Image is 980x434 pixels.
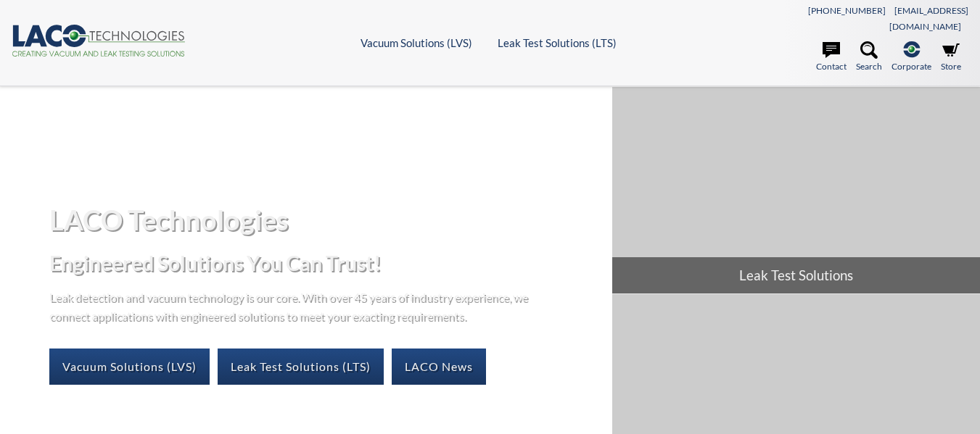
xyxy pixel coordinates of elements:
a: [EMAIL_ADDRESS][DOMAIN_NAME] [889,5,968,32]
a: [PHONE_NUMBER] [808,5,886,16]
a: Store [941,41,961,73]
a: Leak Test Solutions (LTS) [218,349,384,385]
a: Vacuum Solutions (LVS) [49,349,210,385]
h1: LACO Technologies [49,202,601,238]
span: Leak Test Solutions [612,257,980,293]
a: Leak Test Solutions (LTS) [498,36,617,49]
h2: Engineered Solutions You Can Trust! [49,250,601,277]
a: Search [856,41,882,73]
p: Leak detection and vacuum technology is our core. With over 45 years of industry experience, we c... [49,288,535,325]
a: Contact [816,41,847,73]
a: Leak Test Solutions [612,87,980,293]
a: Vacuum Solutions (LVS) [361,36,472,49]
a: LACO News [392,349,486,385]
span: Corporate [892,59,931,73]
